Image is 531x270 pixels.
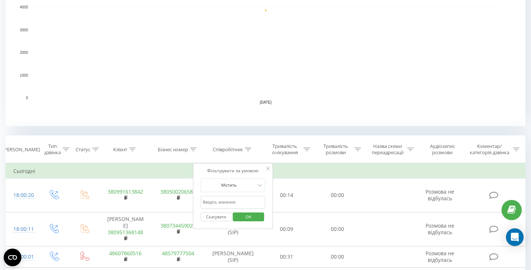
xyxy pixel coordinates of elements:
div: Тип дзвінка [44,143,61,156]
div: Статус [76,146,90,153]
span: Розмова не відбулась [426,188,454,202]
div: Open Intercom Messenger [506,228,524,246]
a: 48607860516 [109,250,142,257]
div: Співробітник [213,146,243,153]
td: 00:00 [312,179,363,212]
td: [PERSON_NAME] [99,212,152,246]
td: 00:00 [312,246,363,267]
span: Розмова не відбулась [426,222,454,236]
text: 4000 [20,5,28,9]
div: Тривалість очікування [268,143,302,156]
input: Введіть значення [201,196,265,209]
text: 1000 [20,73,28,77]
span: Розмова не відбулась [426,250,454,263]
span: OK [238,211,259,222]
div: 18:00:20 [13,188,31,202]
a: 48579777504 [162,250,194,257]
text: 0 [26,96,28,100]
td: 00:31 [261,246,312,267]
button: Скасувати [201,212,232,222]
a: 380734459025 [160,222,196,229]
div: [PERSON_NAME] [3,146,40,153]
div: Назва схеми переадресації [369,143,405,156]
a: 380500206589 [160,188,196,195]
button: Open CMP widget [4,249,21,266]
text: [DATE] [260,100,272,104]
div: 18:00:11 [13,222,31,236]
td: 00:00 [312,212,363,246]
a: 380951368148 [108,229,143,236]
div: Клієнт [113,146,127,153]
button: OK [233,212,264,222]
td: [PERSON_NAME] (SIP) [205,246,261,267]
div: Тривалість розмови [319,143,353,156]
div: Фільтрувати за умовою [201,167,265,174]
text: 2000 [20,51,28,55]
div: Коментар/категорія дзвінка [468,143,511,156]
td: 00:09 [261,212,312,246]
a: 380991613842 [108,188,143,195]
div: Бізнес номер [158,146,188,153]
div: 18:00:01 [13,250,31,264]
td: 00:14 [261,179,312,212]
td: Сьогодні [6,164,525,179]
div: Аудіозапис розмови [422,143,462,156]
text: 3000 [20,28,28,32]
